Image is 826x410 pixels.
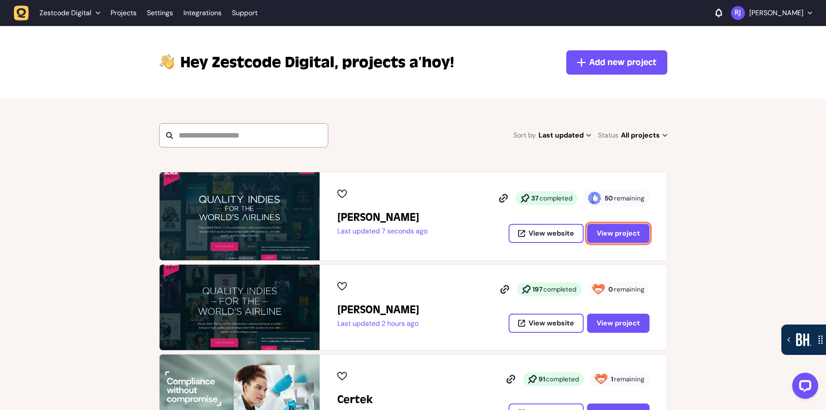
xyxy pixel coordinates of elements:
a: Projects [111,5,137,21]
span: Add new project [589,56,656,69]
button: View website [509,314,584,333]
span: Zestcode Digital [180,52,339,73]
span: remaining [614,194,644,203]
button: View project [587,314,650,333]
strong: 0 [608,285,613,294]
span: Last updated [539,129,591,141]
button: View project [587,224,650,243]
span: View website [529,320,574,327]
p: Last updated 7 seconds ago [337,227,428,236]
strong: 37 [531,194,539,203]
span: View project [597,318,640,328]
a: Support [232,9,258,17]
button: Add new project [566,50,667,75]
span: View project [597,229,640,238]
p: Last updated 2 hours ago [337,319,419,328]
a: Integrations [183,5,222,21]
p: projects a’hoy! [180,52,454,73]
span: View website [529,230,574,237]
strong: 91 [539,375,545,384]
span: All projects [621,129,667,141]
h2: Penny Black [337,303,419,317]
span: remaining [614,285,644,294]
span: Status [598,129,618,141]
a: Settings [147,5,173,21]
strong: 1 [611,375,613,384]
span: completed [546,375,579,384]
img: Penny Black [160,172,320,260]
span: completed [543,285,576,294]
h2: Penny Black [337,210,428,224]
button: [PERSON_NAME] [731,6,812,20]
iframe: LiveChat chat widget [785,369,822,406]
img: Riki-leigh Jones [731,6,745,20]
img: Penny Black [160,265,320,350]
button: View website [509,224,584,243]
p: [PERSON_NAME] [749,9,803,17]
h2: Certek [337,393,402,407]
span: completed [539,194,572,203]
span: Sort by [513,129,536,141]
strong: 50 [604,194,613,203]
button: Zestcode Digital [14,5,105,21]
img: hi-hand [159,52,175,70]
strong: 197 [532,285,542,294]
span: Zestcode Digital [39,9,91,17]
span: remaining [614,375,644,384]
